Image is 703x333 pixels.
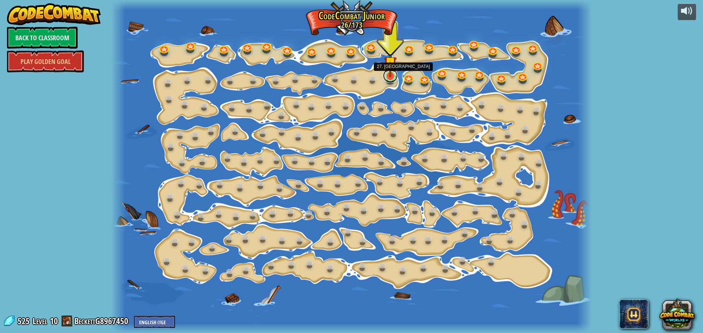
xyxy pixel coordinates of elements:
span: 10 [50,315,58,327]
span: Level [33,315,47,327]
a: Back to Classroom [7,27,78,49]
img: level-banner-started.png [384,48,397,77]
a: BeckettG8967450 [74,315,130,327]
span: 525 [18,315,32,327]
button: Adjust volume [678,3,696,20]
img: CodeCombat - Learn how to code by playing a game [7,3,101,25]
a: Play Golden Goal [7,50,84,72]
